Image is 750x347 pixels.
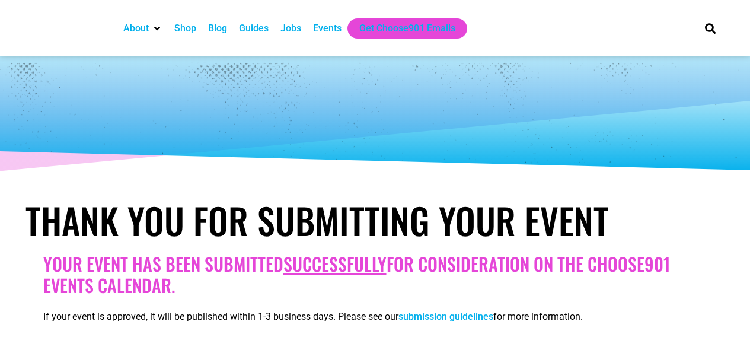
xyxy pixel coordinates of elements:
a: Jobs [280,21,301,36]
a: About [123,21,149,36]
nav: Main nav [117,18,684,39]
div: About [117,18,168,39]
a: Blog [208,21,227,36]
a: submission guidelines [398,311,493,322]
h1: Thank You for Submitting Your Event [25,199,725,241]
a: Events [313,21,342,36]
u: successfully [283,250,387,277]
h2: Your Event has been submitted for consideration on the Choose901 events calendar. [43,253,707,296]
a: Get Choose901 Emails [359,21,455,36]
a: Guides [239,21,269,36]
span: If your event is approved, it will be published within 1-3 business days. Please see our for more... [43,311,583,322]
div: Search [700,18,720,38]
a: Shop [174,21,196,36]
